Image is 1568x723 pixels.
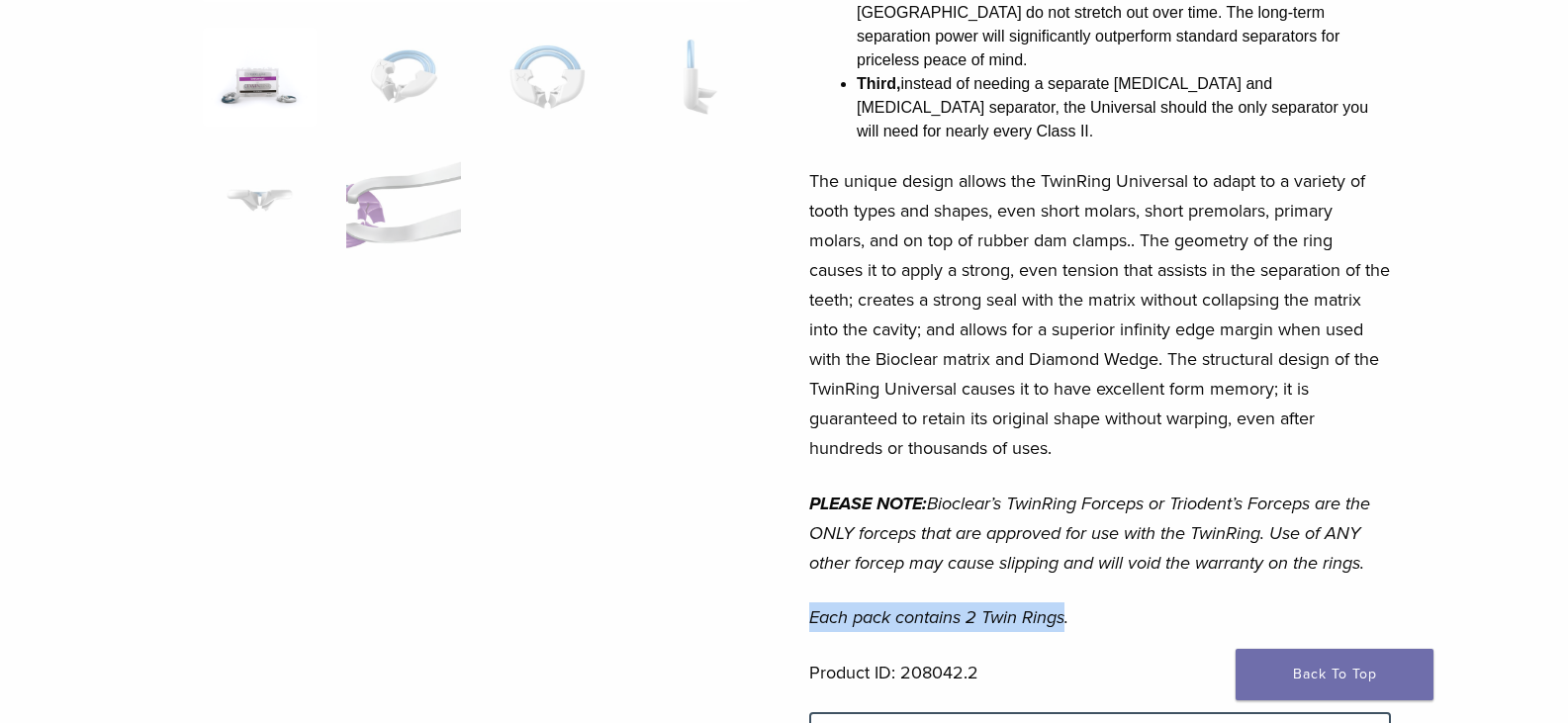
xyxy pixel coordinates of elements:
[809,658,1391,687] p: Product ID: 208042.2
[1236,649,1433,700] a: Back To Top
[203,28,317,127] img: 208042.2-324x324.png
[634,28,748,127] img: TwinRing Universal - Image 4
[809,166,1391,463] p: The unique design allows the TwinRing Universal to adapt to a variety of tooth types and shapes, ...
[809,493,1370,574] em: Bioclear’s TwinRing Forceps or Triodent’s Forceps are the ONLY forceps that are approved for use ...
[857,72,1391,143] li: instead of needing a separate [MEDICAL_DATA] and [MEDICAL_DATA] separator, the Universal should t...
[809,493,927,514] em: PLEASE NOTE:
[203,151,317,250] img: TwinRing Universal - Image 5
[809,606,1068,628] em: Each pack contains 2 Twin Rings.
[491,28,604,127] img: TwinRing Universal - Image 3
[346,151,460,250] img: TwinRing Universal - Image 6
[346,28,460,127] img: TwinRing Universal - Image 2
[857,75,900,92] strong: Third,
